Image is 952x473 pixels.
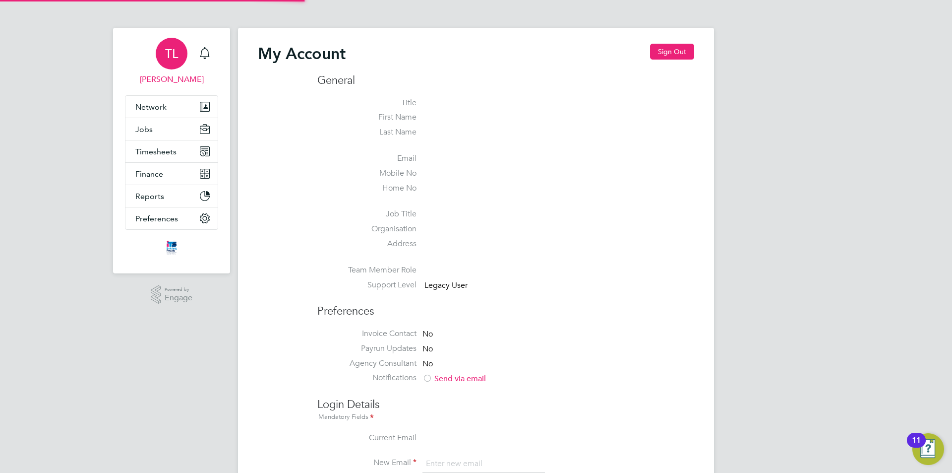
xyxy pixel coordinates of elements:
span: Timesheets [135,147,177,156]
img: itsconstruction-logo-retina.png [165,240,178,256]
span: Network [135,102,167,112]
h3: General [317,73,694,88]
a: Go to home page [125,240,218,256]
label: Agency Consultant [317,358,416,369]
label: Last Name [317,127,416,137]
span: Finance [135,169,163,179]
button: Open Resource Center, 11 new notifications [912,433,944,465]
label: Mobile No [317,168,416,179]
div: 11 [912,440,921,453]
label: Invoice Contact [317,329,416,339]
button: Reports [125,185,218,207]
button: Network [125,96,218,118]
label: Support Level [317,280,416,290]
label: Current Email [317,433,416,443]
span: Engage [165,294,192,302]
div: Mandatory Fields [317,412,694,423]
button: Sign Out [650,44,694,60]
label: Home No [317,183,416,194]
label: Job Title [317,209,416,219]
label: Organisation [317,224,416,234]
label: Notifications [317,373,416,383]
button: Preferences [125,207,218,229]
button: Jobs [125,118,218,140]
h3: Login Details [317,388,694,423]
h3: Preferences [317,294,694,319]
label: Team Member Role [317,265,416,275]
span: Powered by [165,285,192,294]
span: No [422,329,433,339]
span: Legacy User [424,280,468,290]
span: TL [165,47,178,60]
a: Powered byEngage [151,285,193,304]
span: Reports [135,192,164,201]
span: Jobs [135,125,153,134]
button: Timesheets [125,140,218,162]
a: TL[PERSON_NAME] [125,38,218,85]
label: New Email [317,458,416,468]
span: No [422,344,433,354]
h2: My Account [258,44,346,64]
label: Title [317,98,416,108]
span: Preferences [135,214,178,223]
span: Tim Lerwill [125,73,218,85]
span: No [422,359,433,369]
label: Address [317,239,416,249]
button: Finance [125,163,218,185]
nav: Main navigation [113,28,230,273]
label: First Name [317,112,416,123]
span: Send via email [422,374,486,384]
input: Enter new email [422,455,545,473]
label: Email [317,153,416,164]
label: Payrun Updates [317,343,416,354]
